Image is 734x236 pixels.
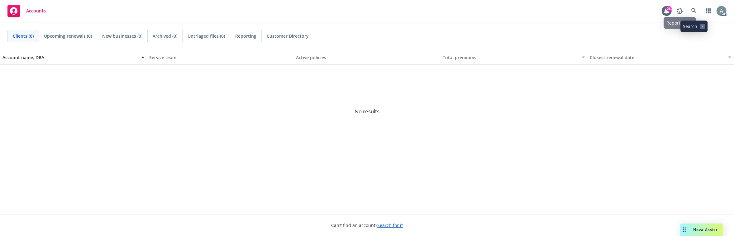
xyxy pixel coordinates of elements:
[26,8,46,13] span: Accounts
[44,33,92,39] span: Upcoming renewals (0)
[680,224,723,236] button: Nova Assist
[666,6,672,12] div: 26
[377,222,403,228] a: Search for it
[680,224,688,236] div: Drag to move
[102,33,142,39] span: New businesses (0)
[590,54,725,61] div: Closest renewal date
[13,33,34,39] span: Clients (0)
[153,33,177,39] span: Archived (0)
[5,2,48,20] a: Accounts
[149,54,291,61] div: Service team
[674,5,686,17] a: Report a Bug
[587,50,734,65] button: Closest renewal date
[235,33,256,39] span: Reporting
[188,33,225,39] span: Untriaged files (0)
[293,50,440,65] button: Active policies
[693,227,718,232] span: Nova Assist
[688,5,700,17] a: Search
[443,54,578,61] div: Total premiums
[717,6,727,16] img: photo
[147,50,293,65] button: Service team
[702,5,715,17] a: Switch app
[2,54,137,61] div: Account name, DBA
[296,54,438,61] div: Active policies
[331,222,403,229] span: Can't find an account?
[441,50,587,65] button: Total premiums
[267,33,309,39] span: Customer Directory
